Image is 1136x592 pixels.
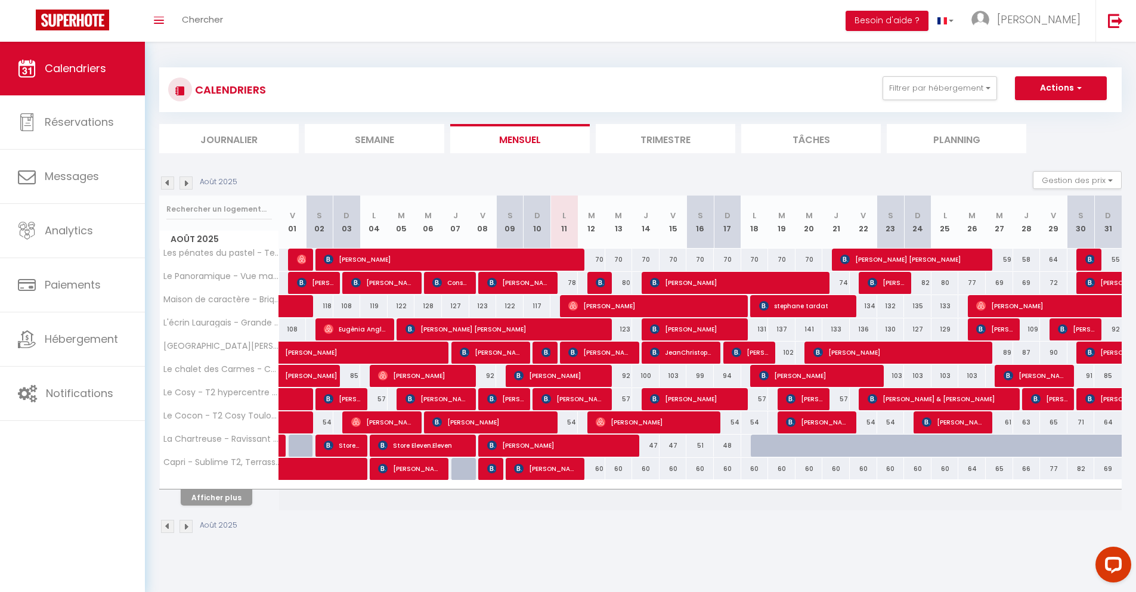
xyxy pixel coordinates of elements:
[753,210,756,221] abbr: L
[660,365,687,387] div: 103
[650,388,741,410] span: [PERSON_NAME]
[1015,76,1107,100] button: Actions
[1094,196,1122,249] th: 31
[432,271,469,294] span: Consolación Jurado
[768,342,795,364] div: 102
[162,342,281,351] span: [GEOGRAPHIC_DATA][PERSON_NAME] - Résidence avec piscine
[166,199,272,220] input: Rechercher un logement...
[469,196,497,249] th: 08
[324,318,388,340] span: Eugènia Anglès
[786,411,850,433] span: [PERSON_NAME]
[1067,411,1095,433] div: 71
[182,13,223,26] span: Chercher
[759,295,850,317] span: stephane tardat
[524,295,551,317] div: 117
[822,318,850,340] div: 133
[714,458,741,480] div: 60
[850,196,877,249] th: 22
[162,318,281,327] span: L'écrin Lauragais - Grande maison, 3 chambres 3sdb
[605,365,633,387] div: 92
[425,210,432,221] abbr: M
[840,248,986,271] span: [PERSON_NAME] [PERSON_NAME]
[1013,342,1041,364] div: 87
[877,411,905,433] div: 54
[36,10,109,30] img: Super Booking
[432,411,551,433] span: [PERSON_NAME]
[986,458,1013,480] div: 65
[181,489,252,506] button: Afficher plus
[162,249,281,258] span: Les pénates du pastel - Terrasse & Jardin
[192,76,266,103] h3: CALENDRIERS
[1094,411,1122,433] div: 64
[877,295,905,317] div: 132
[904,318,931,340] div: 127
[200,520,237,531] p: Août 2025
[159,124,299,153] li: Journalier
[507,210,513,221] abbr: S
[285,335,450,358] span: [PERSON_NAME]
[550,272,578,294] div: 78
[768,249,795,271] div: 70
[45,169,99,184] span: Messages
[1105,210,1111,221] abbr: D
[1013,458,1041,480] div: 66
[877,196,905,249] th: 23
[795,458,823,480] div: 60
[453,210,458,221] abbr: J
[388,295,415,317] div: 122
[741,249,769,271] div: 70
[605,272,633,294] div: 80
[388,196,415,249] th: 05
[406,388,469,410] span: [PERSON_NAME]
[514,364,605,387] span: [PERSON_NAME]
[887,124,1026,153] li: Planning
[514,457,578,480] span: [PERSON_NAME]
[550,196,578,249] th: 11
[578,249,605,271] div: 70
[1086,542,1136,592] iframe: LiveChat chat widget
[487,434,633,457] span: [PERSON_NAME]
[1040,411,1067,433] div: 65
[931,365,959,387] div: 103
[324,388,360,410] span: [PERSON_NAME] [PERSON_NAME]
[904,196,931,249] th: 24
[958,196,986,249] th: 26
[971,11,989,29] img: ...
[496,196,524,249] th: 09
[160,231,278,248] span: Août 2025
[45,114,114,129] span: Réservations
[496,295,524,317] div: 122
[442,196,469,249] th: 07
[305,124,444,153] li: Semaine
[741,411,769,433] div: 54
[958,272,986,294] div: 77
[768,196,795,249] th: 19
[162,458,281,467] span: Capri - Sublime T2, Terrasse couverte & Parking
[877,458,905,480] div: 60
[660,458,687,480] div: 60
[725,210,730,221] abbr: D
[568,341,632,364] span: [PERSON_NAME]
[904,365,931,387] div: 103
[1031,388,1067,410] span: [PERSON_NAME]
[686,249,714,271] div: 70
[1078,210,1084,221] abbr: S
[632,435,660,457] div: 47
[822,388,850,410] div: 57
[562,210,566,221] abbr: L
[1051,210,1056,221] abbr: V
[1024,210,1029,221] abbr: J
[786,388,822,410] span: [PERSON_NAME]-Ballijns
[822,196,850,249] th: 21
[450,124,590,153] li: Mensuel
[1013,249,1041,271] div: 58
[714,249,741,271] div: 70
[1094,458,1122,480] div: 69
[1040,342,1067,364] div: 90
[1094,249,1122,271] div: 55
[360,295,388,317] div: 119
[877,318,905,340] div: 130
[372,210,376,221] abbr: L
[915,210,921,221] abbr: D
